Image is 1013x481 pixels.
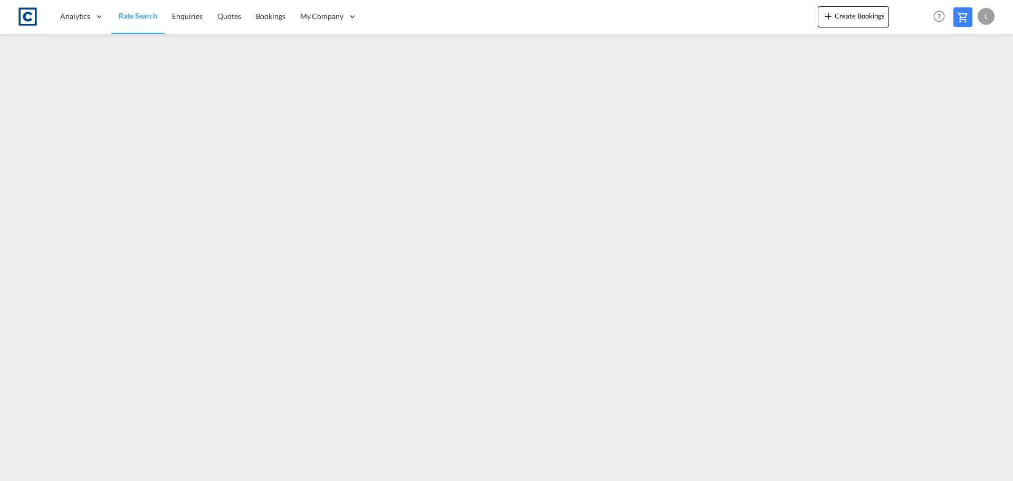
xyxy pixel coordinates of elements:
img: 1fdb9190129311efbfaf67cbb4249bed.jpeg [16,5,40,29]
span: Analytics [60,11,90,22]
div: Help [930,7,953,26]
span: Bookings [256,12,285,21]
div: L [978,8,995,25]
span: My Company [300,11,343,22]
span: Quotes [217,12,241,21]
md-icon: icon-plus 400-fg [822,10,835,22]
button: icon-plus 400-fgCreate Bookings [818,6,889,27]
span: Rate Search [119,11,157,20]
span: Help [930,7,948,25]
span: Enquiries [172,12,203,21]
